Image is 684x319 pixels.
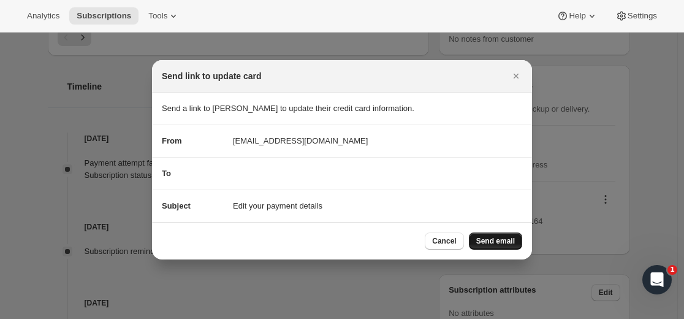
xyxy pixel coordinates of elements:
span: [EMAIL_ADDRESS][DOMAIN_NAME] [233,135,368,147]
span: Send email [476,236,515,246]
button: Close [507,67,525,85]
button: Subscriptions [69,7,139,25]
button: Help [549,7,605,25]
button: Send email [469,233,522,250]
span: Cancel [432,236,456,246]
button: Analytics [20,7,67,25]
span: Tools [148,11,167,21]
span: Help [569,11,585,21]
button: Tools [141,7,187,25]
span: Subscriptions [77,11,131,21]
span: Settings [628,11,657,21]
span: Analytics [27,11,59,21]
button: Settings [608,7,664,25]
span: Edit your payment details [233,200,322,212]
h2: Send link to update card [162,70,262,82]
span: From [162,136,182,145]
iframe: Intercom live chat [642,265,672,294]
span: To [162,169,171,178]
button: Cancel [425,233,463,250]
p: Send a link to [PERSON_NAME] to update their credit card information. [162,102,522,115]
span: Subject [162,201,191,210]
span: 1 [667,265,677,275]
